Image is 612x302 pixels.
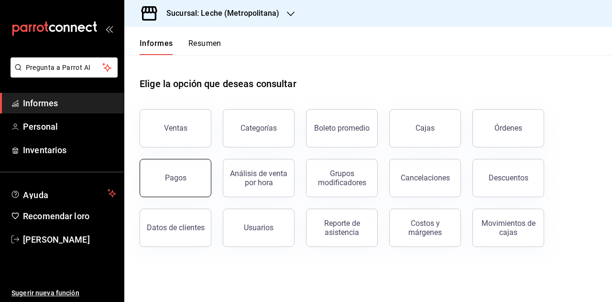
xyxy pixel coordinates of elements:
[11,289,79,297] font: Sugerir nueva función
[389,209,461,247] button: Costos y márgenes
[105,25,113,33] button: abrir_cajón_menú
[240,123,277,133] font: Categorías
[489,173,528,182] font: Descuentos
[23,190,49,200] font: Ayuda
[140,209,211,247] button: Datos de clientes
[389,109,461,147] a: Cajas
[472,159,544,197] button: Descuentos
[147,223,205,232] font: Datos de clientes
[494,123,522,133] font: Órdenes
[188,39,221,48] font: Resumen
[415,123,435,133] font: Cajas
[165,173,186,182] font: Pagos
[140,159,211,197] button: Pagos
[472,109,544,147] button: Órdenes
[306,209,378,247] button: Reporte de asistencia
[401,173,450,182] font: Cancelaciones
[166,9,279,18] font: Sucursal: Leche (Metropolitana)
[23,98,58,108] font: Informes
[223,109,295,147] button: Categorías
[314,123,370,133] font: Boleto promedio
[11,57,118,78] button: Pregunta a Parrot AI
[23,211,89,221] font: Recomendar loro
[164,123,187,133] font: Ventas
[230,169,287,187] font: Análisis de venta por hora
[23,122,58,132] font: Personal
[324,219,360,237] font: Reporte de asistencia
[408,219,442,237] font: Costos y márgenes
[472,209,544,247] button: Movimientos de cajas
[7,69,118,79] a: Pregunta a Parrot AI
[389,159,461,197] button: Cancelaciones
[306,109,378,147] button: Boleto promedio
[140,38,221,55] div: pestañas de navegación
[23,235,90,245] font: [PERSON_NAME]
[223,209,295,247] button: Usuarios
[23,145,66,155] font: Inventarios
[26,64,91,71] font: Pregunta a Parrot AI
[481,219,535,237] font: Movimientos de cajas
[140,78,296,89] font: Elige la opción que deseas consultar
[223,159,295,197] button: Análisis de venta por hora
[244,223,273,232] font: Usuarios
[306,159,378,197] button: Grupos modificadores
[318,169,366,187] font: Grupos modificadores
[140,109,211,147] button: Ventas
[140,39,173,48] font: Informes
